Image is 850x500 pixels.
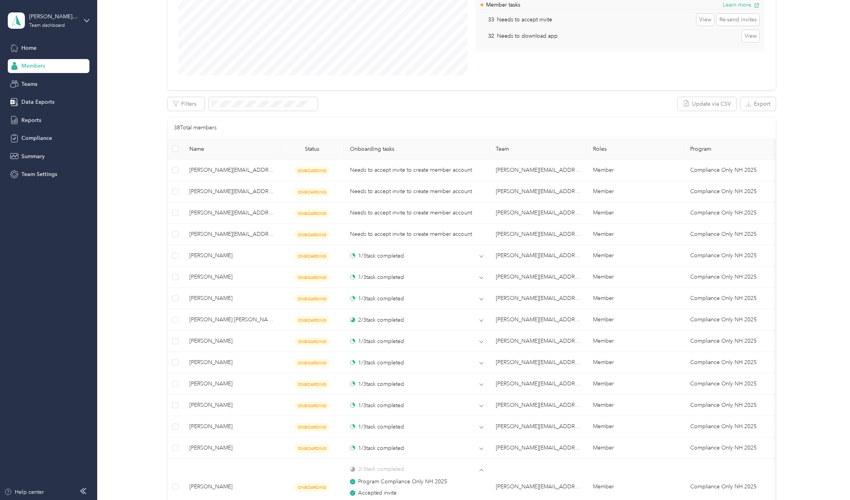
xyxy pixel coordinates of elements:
[350,359,404,367] div: 1 / 3 task completed
[684,331,779,352] td: Compliance Only NH 2025
[183,373,280,395] td: Ilona Erskine
[189,166,274,174] span: [PERSON_NAME][EMAIL_ADDRESS][PERSON_NAME][DOMAIN_NAME]
[21,80,37,88] span: Teams
[189,444,274,452] span: [PERSON_NAME]
[678,97,736,111] button: Update via CSV
[587,288,684,309] td: Member
[490,202,587,224] td: leslie.butler@navenhealth.com
[358,477,447,486] span: Program Compliance Only NH 2025
[490,373,587,395] td: leslie.butler@navenhealth.com
[486,1,520,9] p: Member tasks
[189,401,274,409] span: [PERSON_NAME]
[183,181,280,202] td: eric.crites@navenhealth.com
[684,138,779,160] th: Program
[183,309,280,331] td: Taylor M. Weidner
[587,437,684,459] td: Member
[587,160,684,181] td: Member
[350,231,472,237] span: Needs to accept invite to create member account
[295,380,329,389] span: ONBOARDING
[29,12,78,21] div: [PERSON_NAME][EMAIL_ADDRESS][PERSON_NAME][DOMAIN_NAME]
[350,294,404,303] div: 1 / 3 task completed
[684,224,779,245] td: Compliance Only NH 2025
[587,224,684,245] td: Member
[189,209,274,217] span: [PERSON_NAME][EMAIL_ADDRESS][PERSON_NAME][DOMAIN_NAME]
[587,181,684,202] td: Member
[280,181,344,202] td: ONBOARDING
[490,331,587,352] td: leslie.butler@navenhealth.com
[189,273,274,281] span: [PERSON_NAME]
[280,373,344,395] td: ONBOARDING
[490,437,587,459] td: leslie.butler@navenhealth.com
[684,309,779,331] td: Compliance Only NH 2025
[4,488,44,496] button: Help center
[183,202,280,224] td: jennifer.king@navenhealth.com
[684,395,779,416] td: Compliance Only NH 2025
[684,288,779,309] td: Compliance Only NH 2025
[350,273,404,281] div: 1 / 3 task completed
[481,16,494,24] p: 33
[490,395,587,416] td: leslie.butler@navenhealth.com
[280,224,344,245] td: ONBOARDING
[684,437,779,459] td: Compliance Only NH 2025
[684,245,779,267] td: Compliance Only NH 2025
[189,380,274,388] span: [PERSON_NAME]
[295,231,329,239] span: ONBOARDING
[350,316,404,324] div: 2 / 3 task completed
[587,416,684,437] td: Member
[490,288,587,309] td: leslie.butler@navenhealth.com
[587,331,684,352] td: Member
[490,245,587,267] td: leslie.butler@navenhealth.com
[280,138,344,160] th: Status
[350,337,404,345] div: 1 / 3 task completed
[497,32,558,40] p: Needs to download app
[183,267,280,288] td: Heather Karadsheh
[21,116,41,124] span: Reports
[350,401,404,409] div: 1 / 3 task completed
[723,1,759,9] button: Learn more
[587,202,684,224] td: Member
[280,416,344,437] td: ONBOARDING
[189,422,274,431] span: [PERSON_NAME]
[295,402,329,410] span: ONBOARDING
[684,373,779,395] td: Compliance Only NH 2025
[189,294,274,303] span: [PERSON_NAME]
[350,167,472,173] span: Needs to accept invite to create member account
[806,456,850,500] iframe: Everlance-gr Chat Button Frame
[183,138,280,160] th: Name
[350,465,404,473] div: 2 / 3 task completed
[350,380,404,388] div: 1 / 3 task completed
[21,170,57,178] span: Team Settings
[280,160,344,181] td: ONBOARDING
[295,483,329,491] span: ONBOARDING
[280,395,344,416] td: ONBOARDING
[497,16,552,24] p: Needs to accept invite
[490,267,587,288] td: leslie.butler@navenhealth.com
[183,352,280,373] td: Michelle T. Tyus-Hatcher
[174,124,217,132] p: 38 Total members
[295,252,329,260] span: ONBOARDING
[280,288,344,309] td: ONBOARDING
[587,309,684,331] td: Member
[350,188,472,195] span: Needs to accept invite to create member account
[295,444,329,453] span: ONBOARDING
[587,267,684,288] td: Member
[587,395,684,416] td: Member
[350,423,404,431] div: 1 / 3 task completed
[490,160,587,181] td: leslie.butler@navenhealth.com
[295,423,329,431] span: ONBOARDING
[481,32,494,40] p: 32
[717,14,759,26] button: Re-send invites
[280,245,344,267] td: ONBOARDING
[358,489,397,497] span: Accepted invite
[21,62,45,70] span: Members
[490,181,587,202] td: leslie.butler@navenhealth.com
[742,30,759,42] button: View
[189,337,274,345] span: [PERSON_NAME]
[183,224,280,245] td: kimberly.randall@navenhealth.com
[684,202,779,224] td: Compliance Only NH 2025
[696,14,714,26] button: View
[684,416,779,437] td: Compliance Only NH 2025
[587,373,684,395] td: Member
[490,416,587,437] td: leslie.butler@navenhealth.com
